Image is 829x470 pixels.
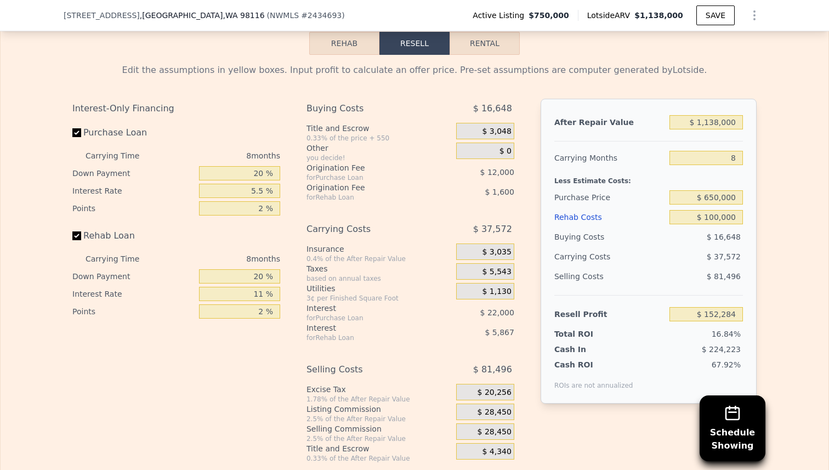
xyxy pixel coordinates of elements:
div: Down Payment [72,268,195,285]
div: Cash ROI [554,359,633,370]
button: Rental [450,32,520,55]
button: ScheduleShowing [700,395,765,461]
div: Edit the assumptions in yellow boxes. Input profit to calculate an offer price. Pre-set assumptio... [72,64,757,77]
div: Excise Tax [306,384,452,395]
div: Carrying Time [86,250,157,268]
span: $ 3,035 [482,247,511,257]
div: Title and Escrow [306,443,452,454]
div: Carrying Costs [554,247,623,267]
label: Purchase Loan [72,123,195,143]
div: for Purchase Loan [306,314,429,322]
div: you decide! [306,154,452,162]
div: Rehab Costs [554,207,665,227]
span: $ 224,223 [702,345,741,354]
div: Interest [306,303,429,314]
button: Resell [379,32,450,55]
div: Listing Commission [306,404,452,415]
div: Interest Rate [72,285,195,303]
div: 0.33% of the price + 550 [306,134,452,143]
span: $ 37,572 [473,219,512,239]
span: $ 16,648 [473,99,512,118]
div: ROIs are not annualized [554,370,633,390]
span: $ 20,256 [478,388,512,398]
span: $1,138,000 [634,11,683,20]
div: Origination Fee [306,162,429,173]
div: for Rehab Loan [306,193,429,202]
div: Other [306,143,452,154]
span: $ 4,340 [482,447,511,457]
div: 8 months [161,250,280,268]
span: NWMLS [270,11,299,20]
div: Taxes [306,263,452,274]
div: Buying Costs [306,99,429,118]
div: 2.5% of the After Repair Value [306,434,452,443]
span: 16.84% [712,330,741,338]
span: 67.92% [712,360,741,369]
div: Title and Escrow [306,123,452,134]
span: , WA 98116 [223,11,264,20]
button: SAVE [696,5,735,25]
span: $ 12,000 [480,168,514,177]
div: Insurance [306,244,452,254]
div: Cash In [554,344,623,355]
div: After Repair Value [554,112,665,132]
div: 3¢ per Finished Square Foot [306,294,452,303]
span: $ 81,496 [707,272,741,281]
div: ( ) [267,10,345,21]
span: $ 3,048 [482,127,511,137]
span: $ 5,867 [485,328,514,337]
div: 8 months [161,147,280,165]
div: Resell Profit [554,304,665,324]
span: $ 0 [499,146,512,156]
div: Buying Costs [554,227,665,247]
button: Show Options [743,4,765,26]
input: Rehab Loan [72,231,81,240]
span: Lotside ARV [587,10,634,21]
span: $ 28,450 [478,427,512,437]
div: 2.5% of the After Repair Value [306,415,452,423]
div: Selling Costs [306,360,429,380]
span: Active Listing [473,10,529,21]
span: $ 22,000 [480,308,514,317]
span: , [GEOGRAPHIC_DATA] [140,10,265,21]
span: $ 1,130 [482,287,511,297]
span: $ 37,572 [707,252,741,261]
div: Interest [306,322,429,333]
span: $ 81,496 [473,360,512,380]
div: Total ROI [554,329,623,339]
span: $ 28,450 [478,407,512,417]
div: Carrying Months [554,148,665,168]
div: based on annual taxes [306,274,452,283]
div: Selling Costs [554,267,665,286]
div: Purchase Price [554,188,665,207]
div: for Rehab Loan [306,333,429,342]
span: # 2434693 [301,11,342,20]
div: Less Estimate Costs: [554,168,743,188]
button: Rehab [309,32,379,55]
div: Origination Fee [306,182,429,193]
span: $ 5,543 [482,267,511,277]
div: 0.4% of the After Repair Value [306,254,452,263]
div: Points [72,303,195,320]
div: Utilities [306,283,452,294]
div: Carrying Costs [306,219,429,239]
div: 1.78% of the After Repair Value [306,395,452,404]
div: for Purchase Loan [306,173,429,182]
span: [STREET_ADDRESS] [64,10,140,21]
div: Interest-Only Financing [72,99,280,118]
label: Rehab Loan [72,226,195,246]
span: $ 1,600 [485,188,514,196]
div: Carrying Time [86,147,157,165]
div: 0.33% of the After Repair Value [306,454,452,463]
div: Down Payment [72,165,195,182]
div: Interest Rate [72,182,195,200]
span: $750,000 [529,10,569,21]
span: $ 16,648 [707,233,741,241]
div: Selling Commission [306,423,452,434]
div: Points [72,200,195,217]
input: Purchase Loan [72,128,81,137]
